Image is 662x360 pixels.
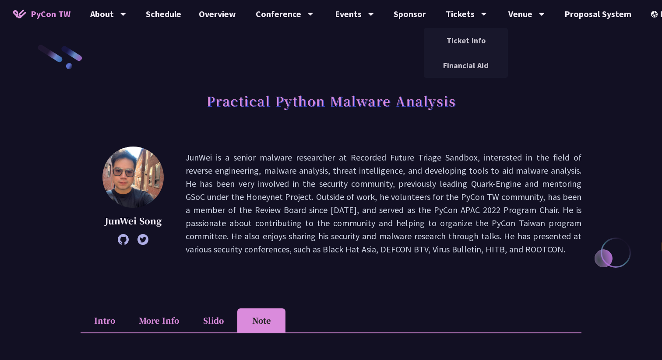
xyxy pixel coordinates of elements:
h1: Practical Python Malware Analysis [206,87,456,114]
p: JunWei is a senior malware researcher at Recorded Future Triage Sandbox, interested in the field ... [186,151,581,256]
a: Ticket Info [424,30,508,51]
li: More Info [129,308,189,332]
li: Note [237,308,285,332]
img: Home icon of PyCon TW 2025 [13,10,26,18]
img: Locale Icon [651,11,660,17]
img: JunWei Song [102,147,164,208]
a: PyCon TW [4,3,79,25]
li: Intro [81,308,129,332]
li: Slido [189,308,237,332]
p: JunWei Song [102,214,164,227]
a: Financial Aid [424,55,508,76]
span: PyCon TW [31,7,70,21]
